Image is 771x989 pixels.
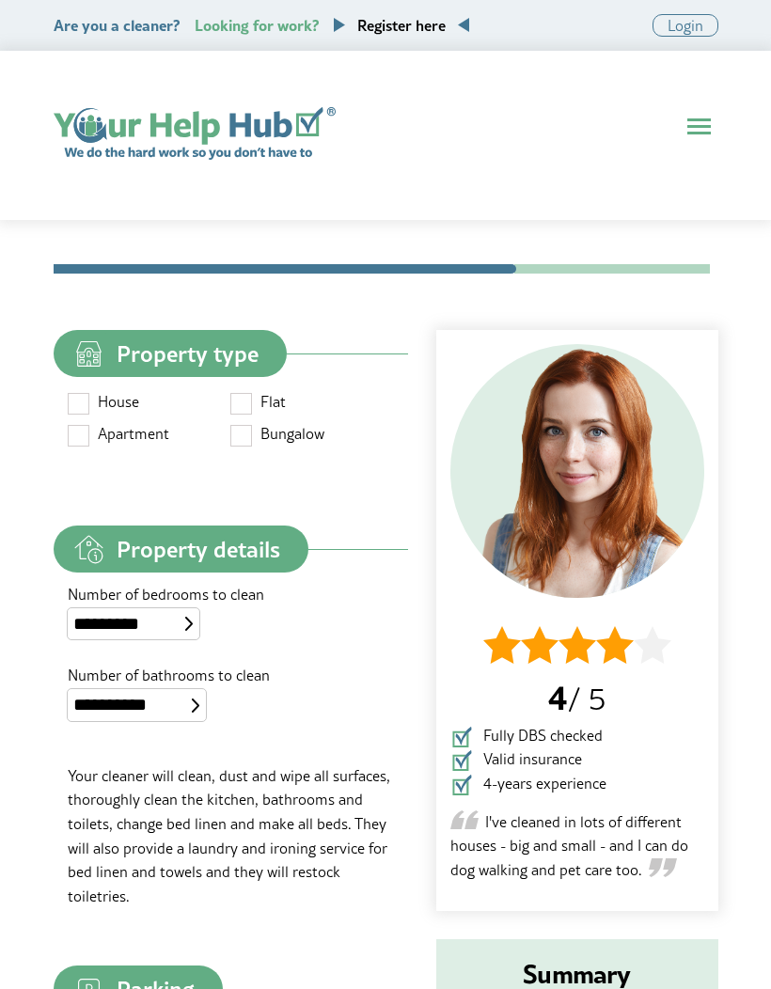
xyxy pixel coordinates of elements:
label: Number of bedrooms to clean [68,587,394,602]
li: Address [579,264,646,274]
label: Apartment [68,423,231,455]
img: select-box.svg [185,617,194,631]
p: I've cleaned in lots of different houses - big and small - and I can do dog walking and pet care ... [450,810,704,883]
a: Register here [357,14,446,36]
li: Quote [450,264,517,274]
p: Are you a cleaner? [54,16,469,34]
span: Looking for work? [195,14,320,36]
li: 4-years experience [450,772,704,796]
img: Closing quote [649,858,677,877]
img: property-type.svg [68,333,110,375]
label: Number of bathrooms to clean [68,667,394,683]
li: Valid insurance [450,747,704,772]
span: 4 [548,672,568,720]
li: Contractor [644,264,711,274]
a: Home [54,107,336,160]
li: Time [514,264,581,274]
li: Contact [54,264,452,274]
span: Property type [117,342,259,365]
label: Bungalow [230,423,394,455]
label: Flat [230,391,394,423]
label: House [68,391,231,423]
img: property-details.svg [68,528,110,571]
img: Your Help Hub logo [54,107,336,160]
img: Cleaner 3 [450,344,704,598]
p: / 5 [450,670,704,724]
li: Fully DBS checked [450,724,704,748]
img: select-box.svg [192,699,200,713]
span: Property details [117,538,280,560]
img: Opening quote [450,810,479,829]
a: Login [653,14,718,37]
p: Your cleaner will clean, dust and wipe all surfaces, thoroughly clean the kitchen, bathrooms and ... [68,764,394,909]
